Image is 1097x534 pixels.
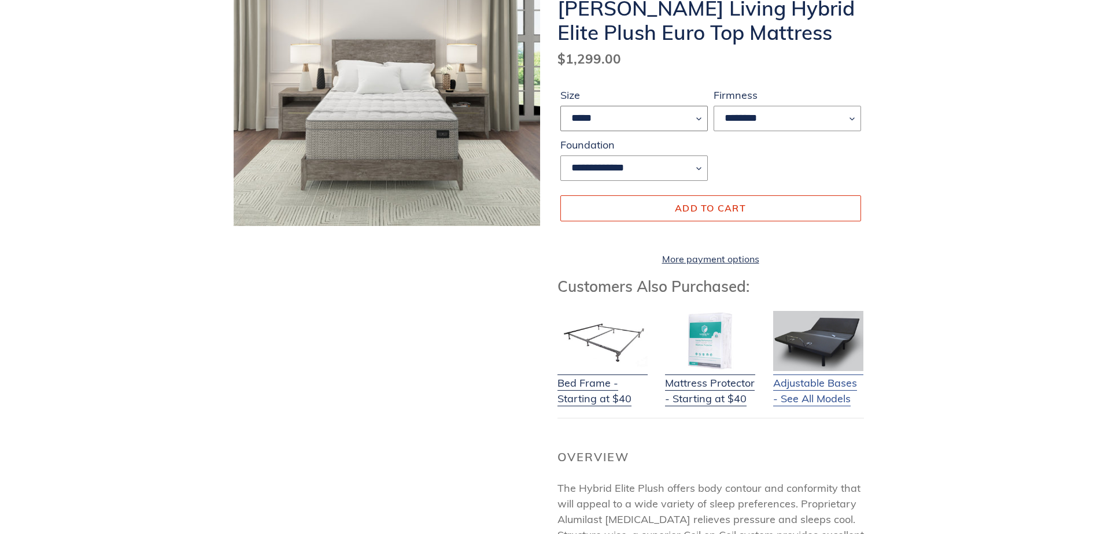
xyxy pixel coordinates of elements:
[557,311,648,371] img: Bed Frame
[560,137,708,153] label: Foundation
[560,252,861,266] a: More payment options
[773,311,863,371] img: Adjustable Base
[714,87,861,103] label: Firmness
[675,202,746,214] span: Add to cart
[557,50,621,67] span: $1,299.00
[665,361,755,406] a: Mattress Protector - Starting at $40
[665,311,755,371] img: Mattress Protector
[560,195,861,221] button: Add to cart
[560,87,708,103] label: Size
[773,361,863,406] a: Adjustable Bases - See All Models
[557,361,648,406] a: Bed Frame - Starting at $40
[557,450,864,464] h2: Overview
[557,277,864,295] h3: Customers Also Purchased:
